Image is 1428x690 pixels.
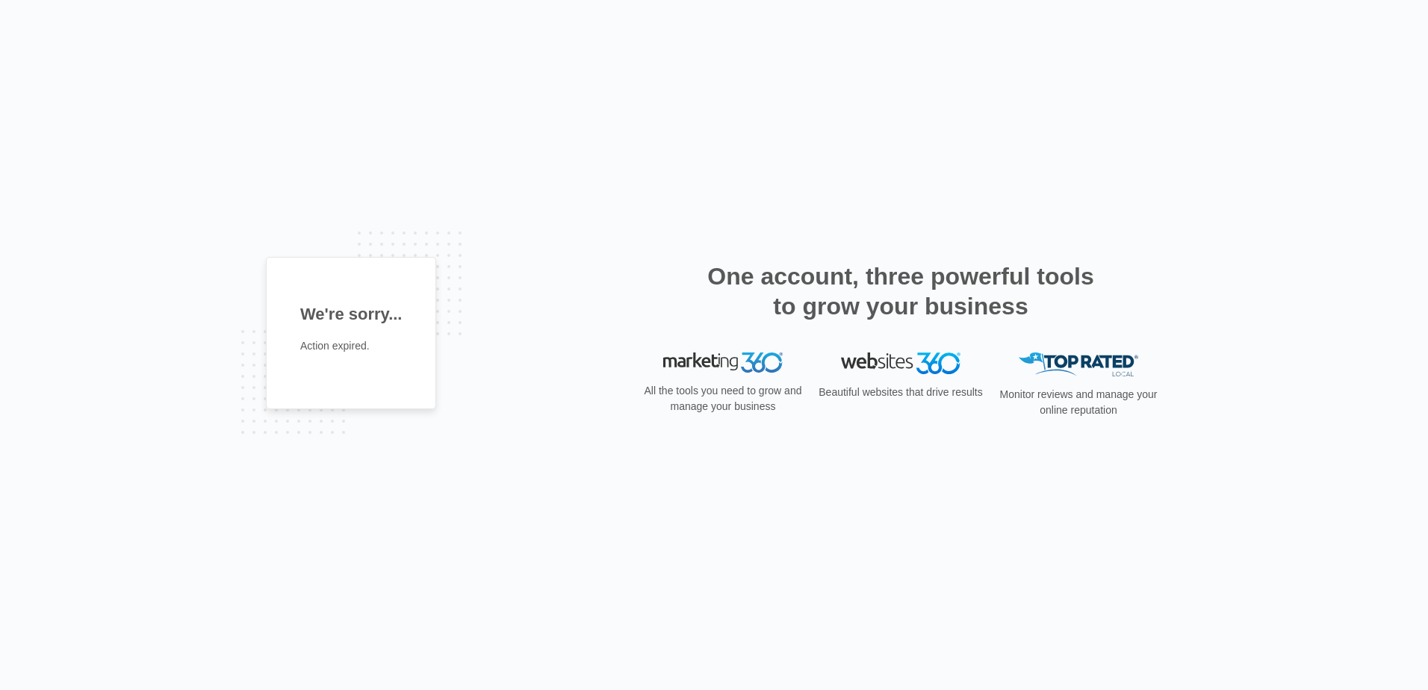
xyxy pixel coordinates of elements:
[841,352,960,374] img: Websites 360
[639,383,807,414] p: All the tools you need to grow and manage your business
[817,385,984,400] p: Beautiful websites that drive results
[995,387,1162,418] p: Monitor reviews and manage your online reputation
[703,261,1099,321] h2: One account, three powerful tools to grow your business
[300,302,402,326] h1: We're sorry...
[300,338,402,354] p: Action expired.
[1019,352,1138,377] img: Top Rated Local
[663,352,783,373] img: Marketing 360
